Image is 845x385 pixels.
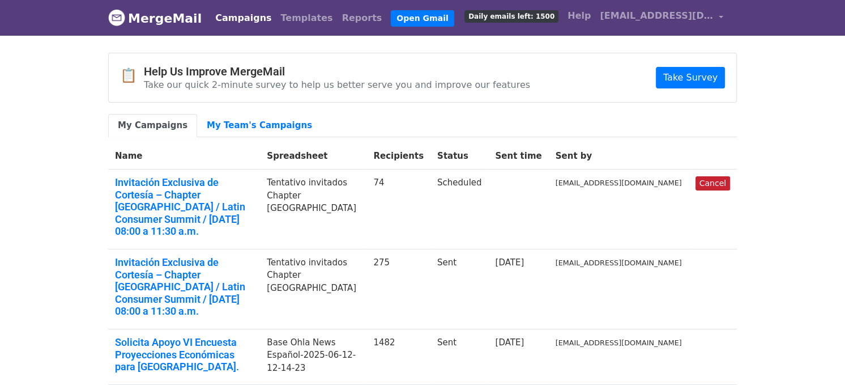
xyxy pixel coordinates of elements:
[144,79,530,91] p: Take our quick 2-minute survey to help us better serve you and improve our features
[260,143,366,170] th: Spreadsheet
[549,143,689,170] th: Sent by
[556,339,682,347] small: [EMAIL_ADDRESS][DOMAIN_NAME]
[430,329,488,384] td: Sent
[366,170,430,249] td: 74
[366,329,430,384] td: 1482
[366,143,430,170] th: Recipients
[556,179,682,187] small: [EMAIL_ADDRESS][DOMAIN_NAME]
[108,9,125,26] img: MergeMail logo
[197,114,322,137] a: My Team's Campaigns
[115,256,253,318] a: Invitación Exclusiva de Cortesía – Chapter [GEOGRAPHIC_DATA] / Latin Consumer Summit / [DATE] 08:...
[260,249,366,329] td: Tentativo invitados Chapter [GEOGRAPHIC_DATA]
[108,6,202,30] a: MergeMail
[695,176,730,191] a: Cancel
[600,9,713,23] span: [EMAIL_ADDRESS][DOMAIN_NAME]
[656,67,725,88] a: Take Survey
[556,259,682,267] small: [EMAIL_ADDRESS][DOMAIN_NAME]
[115,336,253,373] a: Solicita Apoyo VI Encuesta Proyecciones Económicas para [GEOGRAPHIC_DATA].
[460,5,563,27] a: Daily emails left: 1500
[338,7,387,29] a: Reports
[788,331,845,385] div: Widget de chat
[260,170,366,249] td: Tentativo invitados Chapter [GEOGRAPHIC_DATA]
[211,7,276,29] a: Campaigns
[788,331,845,385] iframe: Chat Widget
[430,170,488,249] td: Scheduled
[495,257,524,268] a: [DATE]
[495,337,524,348] a: [DATE]
[115,176,253,238] a: Invitación Exclusiva de Cortesía – Chapter [GEOGRAPHIC_DATA] / Latin Consumer Summit / [DATE] 08:...
[276,7,337,29] a: Templates
[430,249,488,329] td: Sent
[120,67,144,84] span: 📋
[391,10,454,27] a: Open Gmail
[260,329,366,384] td: Base Ohla News Español-2025-06-12-12-14-23
[488,143,548,170] th: Sent time
[464,10,558,23] span: Daily emails left: 1500
[430,143,488,170] th: Status
[144,65,530,78] h4: Help Us Improve MergeMail
[108,143,260,170] th: Name
[563,5,595,27] a: Help
[595,5,728,31] a: [EMAIL_ADDRESS][DOMAIN_NAME]
[366,249,430,329] td: 275
[108,114,197,137] a: My Campaigns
